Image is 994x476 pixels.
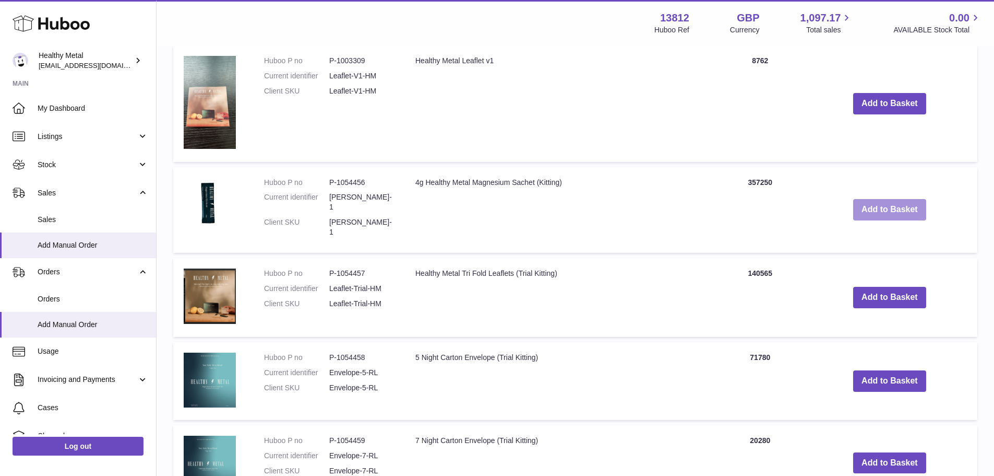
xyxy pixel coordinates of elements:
dt: Client SKU [264,299,329,309]
span: Usage [38,346,148,356]
td: Healthy Metal Leaflet v1 [405,45,718,162]
img: 4g Healthy Metal Magnesium Sachet (Kitting) [184,178,236,228]
dd: Envelope-5-RL [329,383,394,393]
a: 0.00 AVAILABLE Stock Total [893,11,981,35]
span: Listings [38,132,137,142]
dd: P-1003309 [329,56,394,66]
dd: P-1054458 [329,353,394,363]
dt: Current identifier [264,192,329,212]
dd: Envelope-7-RL [329,466,394,476]
div: Currency [730,25,760,35]
span: Stock [38,160,137,170]
span: Channels [38,431,148,441]
span: Sales [38,188,137,198]
button: Add to Basket [853,287,926,308]
span: AVAILABLE Stock Total [893,25,981,35]
dd: [PERSON_NAME]-1 [329,217,394,237]
td: 4g Healthy Metal Magnesium Sachet (Kitting) [405,167,718,253]
span: Total sales [806,25,853,35]
dt: Client SKU [264,86,329,96]
span: 1,097.17 [800,11,841,25]
a: 1,097.17 Total sales [800,11,853,35]
img: Healthy Metal Leaflet v1 [184,56,236,149]
button: Add to Basket [853,199,926,220]
div: Huboo Ref [654,25,689,35]
span: Cases [38,403,148,413]
span: My Dashboard [38,103,148,113]
td: 71780 [718,342,802,421]
button: Add to Basket [853,452,926,474]
dt: Huboo P no [264,178,329,188]
dt: Huboo P no [264,56,329,66]
dt: Huboo P no [264,436,329,446]
td: 140565 [718,258,802,337]
span: [EMAIL_ADDRESS][DOMAIN_NAME] [39,61,153,69]
button: Add to Basket [853,370,926,392]
dt: Current identifier [264,368,329,378]
a: Log out [13,437,143,456]
td: 8762 [718,45,802,162]
dd: Leaflet-Trial-HM [329,299,394,309]
dt: Current identifier [264,71,329,81]
dd: P-1054459 [329,436,394,446]
dt: Client SKU [264,217,329,237]
span: Orders [38,267,137,277]
td: 357250 [718,167,802,253]
span: Add Manual Order [38,320,148,330]
td: 5 Night Carton Envelope (Trial Kitting) [405,342,718,421]
dt: Current identifier [264,284,329,294]
button: Add to Basket [853,93,926,114]
dd: P-1054457 [329,269,394,278]
span: Orders [38,294,148,304]
div: Healthy Metal [39,51,133,71]
span: Add Manual Order [38,240,148,250]
dt: Current identifier [264,451,329,461]
td: Healthy Metal Tri Fold Leaflets (Trial Kitting) [405,258,718,337]
dd: [PERSON_NAME]-1 [329,192,394,212]
dt: Client SKU [264,466,329,476]
dt: Huboo P no [264,353,329,363]
strong: GBP [737,11,759,25]
span: Invoicing and Payments [38,375,137,385]
img: Healthy Metal Tri Fold Leaflets (Trial Kitting) [184,269,236,324]
dt: Huboo P no [264,269,329,278]
dt: Client SKU [264,383,329,393]
img: internalAdmin-13812@internal.huboo.com [13,53,28,68]
strong: 13812 [660,11,689,25]
span: 0.00 [949,11,969,25]
dd: P-1054456 [329,178,394,188]
dd: Envelope-5-RL [329,368,394,378]
dd: Leaflet-V1-HM [329,71,394,81]
dd: Leaflet-Trial-HM [329,284,394,294]
img: 5 Night Carton Envelope (Trial Kitting) [184,353,236,408]
dd: Envelope-7-RL [329,451,394,461]
dd: Leaflet-V1-HM [329,86,394,96]
span: Sales [38,215,148,225]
